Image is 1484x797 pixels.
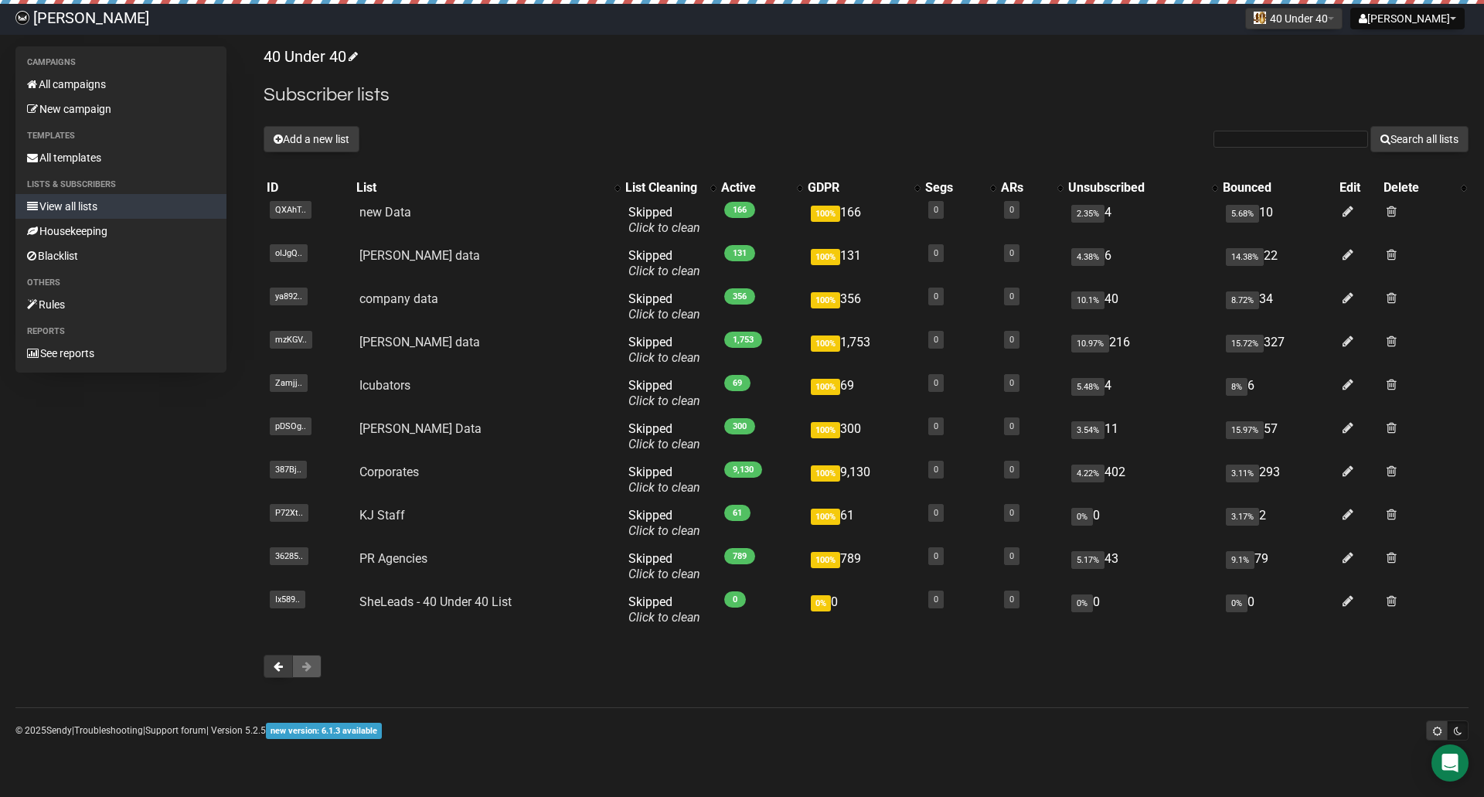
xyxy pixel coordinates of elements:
[1226,205,1259,223] span: 5.68%
[1071,508,1093,526] span: 0%
[721,180,790,196] div: Active
[628,551,700,581] span: Skipped
[15,11,29,25] img: 85abc336cbf1b92c47982aa98dcf2fa9
[1009,594,1014,605] a: 0
[1336,177,1380,199] th: Edit: No sort applied, sorting is disabled
[270,591,305,608] span: Ix589..
[934,335,938,345] a: 0
[628,523,700,538] a: Click to clean
[270,331,312,349] span: mzKGV..
[267,180,350,196] div: ID
[922,177,998,199] th: Segs: No sort applied, activate to apply an ascending sort
[359,205,411,220] a: new Data
[1065,502,1220,545] td: 0
[264,177,353,199] th: ID: No sort applied, sorting is disabled
[15,97,226,121] a: New campaign
[805,242,922,285] td: 131
[1226,465,1259,482] span: 3.11%
[998,177,1065,199] th: ARs: No sort applied, activate to apply an ascending sort
[270,374,308,392] span: Zamjj..
[359,421,482,436] a: [PERSON_NAME] Data
[270,547,308,565] span: 36285..
[1226,291,1259,309] span: 8.72%
[934,551,938,561] a: 0
[1071,594,1093,612] span: 0%
[934,421,938,431] a: 0
[1071,335,1109,353] span: 10.97%
[1009,205,1014,215] a: 0
[264,126,359,152] button: Add a new list
[805,177,922,199] th: GDPR: No sort applied, activate to apply an ascending sort
[1071,421,1104,439] span: 3.54%
[270,461,307,479] span: 387Bj..
[934,465,938,475] a: 0
[1220,415,1336,458] td: 57
[724,332,762,348] span: 1,753
[724,462,762,478] span: 9,130
[1220,242,1336,285] td: 22
[1220,545,1336,588] td: 79
[270,244,308,262] span: oIJgQ..
[1009,551,1014,561] a: 0
[1226,551,1254,569] span: 9.1%
[934,594,938,605] a: 0
[724,418,755,434] span: 300
[724,591,746,608] span: 0
[628,291,700,322] span: Skipped
[266,725,382,736] a: new version: 6.1.3 available
[46,725,72,736] a: Sendy
[934,291,938,301] a: 0
[811,422,840,438] span: 100%
[359,378,410,393] a: Icubators
[1220,177,1336,199] th: Bounced: No sort applied, sorting is disabled
[805,199,922,242] td: 166
[934,248,938,258] a: 0
[925,180,982,196] div: Segs
[805,415,922,458] td: 300
[628,610,700,625] a: Click to clean
[628,465,700,495] span: Skipped
[628,508,700,538] span: Skipped
[811,249,840,265] span: 100%
[15,72,226,97] a: All campaigns
[934,508,938,518] a: 0
[811,335,840,352] span: 100%
[1071,205,1104,223] span: 2.35%
[1071,378,1104,396] span: 5.48%
[805,372,922,415] td: 69
[15,53,226,72] li: Campaigns
[1065,285,1220,329] td: 40
[359,508,405,523] a: KJ Staff
[264,47,356,66] a: 40 Under 40
[811,552,840,568] span: 100%
[1254,12,1266,24] img: 22.jpeg
[805,329,922,372] td: 1,753
[1226,248,1264,266] span: 14.38%
[359,335,480,349] a: [PERSON_NAME] data
[811,292,840,308] span: 100%
[15,244,226,268] a: Blacklist
[270,288,308,305] span: ya892..
[15,292,226,317] a: Rules
[266,723,382,739] span: new version: 6.1.3 available
[15,194,226,219] a: View all lists
[1220,285,1336,329] td: 34
[805,545,922,588] td: 789
[15,322,226,341] li: Reports
[359,594,512,609] a: SheLeads - 40 Under 40 List
[811,465,840,482] span: 100%
[724,202,755,218] span: 166
[1220,199,1336,242] td: 10
[628,480,700,495] a: Click to clean
[145,725,206,736] a: Support forum
[628,264,700,278] a: Click to clean
[628,205,700,235] span: Skipped
[15,341,226,366] a: See reports
[270,417,311,435] span: pDSOg..
[1065,329,1220,372] td: 216
[1009,421,1014,431] a: 0
[1065,545,1220,588] td: 43
[1220,458,1336,502] td: 293
[1071,551,1104,569] span: 5.17%
[1223,180,1333,196] div: Bounced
